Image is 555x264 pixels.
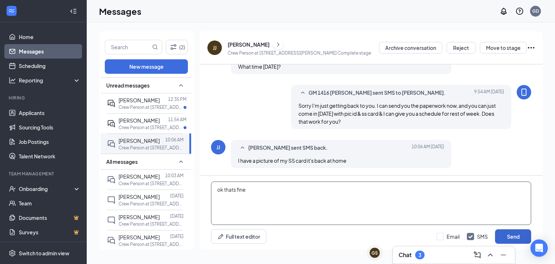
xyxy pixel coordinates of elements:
[8,7,15,14] svg: WorkstreamLogo
[19,210,81,225] a: DocumentsCrown
[105,40,151,54] input: Search
[19,225,81,239] a: SurveysCrown
[19,30,81,44] a: Home
[107,119,116,128] svg: ActiveDoubleChat
[472,249,483,261] button: ComposeMessage
[228,41,270,48] div: [PERSON_NAME]
[119,173,160,180] span: [PERSON_NAME]
[19,149,81,163] a: Talent Network
[480,42,527,54] button: Move to stage
[19,44,81,59] a: Messages
[473,251,482,259] svg: ComposeMessage
[19,250,69,257] div: Switch to admin view
[248,144,328,152] span: [PERSON_NAME] sent SMS back.
[211,182,531,225] textarea: ok thats fine
[486,251,495,259] svg: ChevronUp
[119,124,184,131] p: Crew Person at [STREET_ADDRESS][PERSON_NAME]
[169,43,178,51] svg: Filter
[217,233,224,240] svg: Pen
[19,185,74,192] div: Onboarding
[9,95,79,101] div: Hiring
[99,5,141,17] h1: Messages
[119,221,184,227] p: Crew Person at [STREET_ADDRESS][PERSON_NAME]
[166,40,188,54] button: Filter (2)
[9,185,16,192] svg: UserCheck
[19,120,81,135] a: Sourcing Tools
[213,44,216,51] div: JJ
[495,229,531,244] button: Send
[177,81,185,90] svg: SmallChevronUp
[498,249,509,261] button: Minimize
[119,137,160,144] span: [PERSON_NAME]
[170,193,184,199] p: [DATE]
[165,173,184,179] p: 10:03 AM
[177,157,185,166] svg: SmallChevronUp
[119,214,160,220] span: [PERSON_NAME]
[520,88,528,97] svg: MobileSms
[19,106,81,120] a: Applicants
[399,251,412,259] h3: Chat
[532,8,539,14] div: GD
[119,193,160,200] span: [PERSON_NAME]
[168,96,186,102] p: 12:35 PM
[238,63,281,70] span: What time [DATE]?
[19,196,81,210] a: Team
[19,77,81,84] div: Reporting
[275,40,282,49] svg: ChevronRight
[527,43,535,52] svg: Ellipses
[9,171,79,177] div: Team Management
[119,97,160,103] span: [PERSON_NAME]
[371,250,378,256] div: GS
[9,250,16,257] svg: Settings
[298,102,496,125] span: Sorry I'm just getting back to you. I can send you the paperwork now, and you can just come in [D...
[107,99,116,108] svg: ActiveDoubleChat
[9,77,16,84] svg: Analysis
[499,251,508,259] svg: Minimize
[273,39,284,50] button: ChevronRight
[499,7,508,16] svg: Notifications
[152,44,158,50] svg: MagnifyingGlass
[70,8,77,15] svg: Collapse
[119,117,160,124] span: [PERSON_NAME]
[107,175,116,184] svg: DoubleChat
[298,89,307,97] svg: SmallChevronUp
[515,7,524,16] svg: QuestionInfo
[216,144,220,151] div: JJ
[165,137,184,143] p: 10:06 AM
[107,196,116,204] svg: ChatInactive
[19,59,81,73] a: Scheduling
[119,145,184,151] p: Crew Person at [STREET_ADDRESS][PERSON_NAME]
[170,233,184,239] p: [DATE]
[379,42,442,54] button: Archive conversation
[107,236,116,245] svg: DoubleChat
[447,42,476,54] button: Reject
[170,213,184,219] p: [DATE]
[238,157,347,164] span: I have a picture of my SS card it's back at home
[530,239,548,257] div: Open Intercom Messenger
[238,144,247,152] svg: SmallChevronUp
[119,241,184,247] p: Crew Person at [STREET_ADDRESS][PERSON_NAME]
[106,82,150,89] span: Unread messages
[228,50,371,56] p: Crew Person at [STREET_ADDRESS][PERSON_NAME] Complete stage
[119,234,160,240] span: [PERSON_NAME]
[19,135,81,149] a: Job Postings
[474,89,504,97] span: [DATE] 9:54 AM
[105,59,188,74] button: New message
[107,140,116,148] svg: DoubleChat
[485,249,496,261] button: ChevronUp
[211,229,266,244] button: Full text editorPen
[119,201,184,207] p: Crew Person at [STREET_ADDRESS][PERSON_NAME]
[168,116,186,123] p: 11:56 AM
[107,216,116,225] svg: ChatInactive
[119,104,184,110] p: Crew Person at [STREET_ADDRESS][PERSON_NAME]
[309,89,446,97] span: GM 1416 [PERSON_NAME] sent SMS to [PERSON_NAME].
[106,158,138,165] span: All messages
[412,144,444,152] span: [DATE] 10:06 AM
[119,180,184,187] p: Crew Person at [STREET_ADDRESS][PERSON_NAME]
[418,252,421,258] div: 3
